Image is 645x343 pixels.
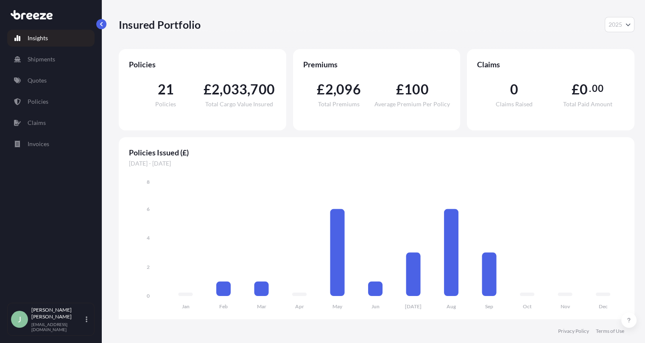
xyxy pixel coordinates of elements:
[223,83,248,96] span: 033
[318,101,360,107] span: Total Premiums
[182,303,190,310] tspan: Jan
[220,83,223,96] span: ,
[374,101,450,107] span: Average Premium Per Policy
[609,20,622,29] span: 2025
[147,235,150,241] tspan: 4
[405,303,422,310] tspan: [DATE]
[558,328,589,335] a: Privacy Policy
[325,83,333,96] span: 2
[28,140,49,148] p: Invoices
[336,83,361,96] span: 096
[7,30,95,47] a: Insights
[333,83,336,96] span: ,
[561,303,570,310] tspan: Nov
[31,307,84,320] p: [PERSON_NAME] [PERSON_NAME]
[596,328,624,335] a: Terms of Use
[129,147,624,158] span: Policies Issued (£)
[485,303,493,310] tspan: Sep
[204,83,212,96] span: £
[7,93,95,110] a: Policies
[147,179,150,185] tspan: 8
[580,83,588,96] span: 0
[129,159,624,168] span: [DATE] - [DATE]
[147,206,150,212] tspan: 6
[404,83,429,96] span: 100
[510,83,518,96] span: 0
[219,303,228,310] tspan: Feb
[205,101,273,107] span: Total Cargo Value Insured
[147,293,150,299] tspan: 0
[18,315,21,324] span: J
[295,303,304,310] tspan: Apr
[563,101,612,107] span: Total Paid Amount
[396,83,404,96] span: £
[523,303,532,310] tspan: Oct
[129,59,276,69] span: Policies
[157,83,173,96] span: 21
[7,114,95,131] a: Claims
[592,85,603,92] span: 00
[303,59,450,69] span: Premiums
[147,264,150,270] tspan: 2
[28,34,48,42] p: Insights
[7,136,95,152] a: Invoices
[250,83,275,96] span: 700
[447,303,456,310] tspan: Aug
[496,101,533,107] span: Claims Raised
[257,303,266,310] tspan: Mar
[31,322,84,332] p: [EMAIL_ADDRESS][DOMAIN_NAME]
[317,83,325,96] span: £
[28,76,47,85] p: Quotes
[7,51,95,68] a: Shipments
[477,59,624,69] span: Claims
[605,17,634,32] button: Year Selector
[589,85,591,92] span: .
[247,83,250,96] span: ,
[212,83,220,96] span: 2
[119,18,201,31] p: Insured Portfolio
[371,303,380,310] tspan: Jun
[28,97,48,106] p: Policies
[599,303,608,310] tspan: Dec
[332,303,343,310] tspan: May
[155,101,176,107] span: Policies
[572,83,580,96] span: £
[28,55,55,64] p: Shipments
[28,119,46,127] p: Claims
[7,72,95,89] a: Quotes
